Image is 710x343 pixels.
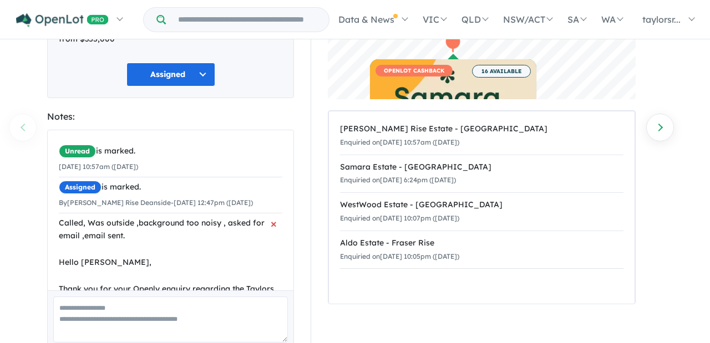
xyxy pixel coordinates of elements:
[340,192,623,231] a: WestWood Estate - [GEOGRAPHIC_DATA]Enquiried on[DATE] 10:07pm ([DATE])
[59,145,96,158] span: Unread
[340,231,623,269] a: Aldo Estate - Fraser RiseEnquiried on[DATE] 10:05pm ([DATE])
[340,252,459,260] small: Enquiried on [DATE] 10:05pm ([DATE])
[340,155,623,193] a: Samara Estate - [GEOGRAPHIC_DATA]Enquiried on[DATE] 6:24pm ([DATE])
[59,181,102,194] span: Assigned
[340,214,459,222] small: Enquiried on [DATE] 10:07pm ([DATE])
[340,117,623,155] a: [PERSON_NAME] Rise Estate - [GEOGRAPHIC_DATA]Enquiried on[DATE] 10:57am ([DATE])
[340,198,623,212] div: WestWood Estate - [GEOGRAPHIC_DATA]
[47,109,294,124] div: Notes:
[126,63,215,86] button: Assigned
[340,237,623,250] div: Aldo Estate - Fraser Rise
[340,176,456,184] small: Enquiried on [DATE] 6:24pm ([DATE])
[59,145,282,158] div: is marked.
[59,162,138,171] small: [DATE] 10:57am ([DATE])
[16,13,109,27] img: Openlot PRO Logo White
[445,33,461,54] div: Map marker
[340,161,623,174] div: Samara Estate - [GEOGRAPHIC_DATA]
[59,181,282,194] div: is marked.
[340,122,623,136] div: [PERSON_NAME] Rise Estate - [GEOGRAPHIC_DATA]
[472,65,531,78] span: 16 AVAILABLE
[168,8,327,32] input: Try estate name, suburb, builder or developer
[59,198,253,207] small: By [PERSON_NAME] Rise Deanside - [DATE] 12:47pm ([DATE])
[642,14,681,25] span: taylorsr...
[376,65,453,76] span: OPENLOT CASHBACK
[340,138,459,146] small: Enquiried on [DATE] 10:57am ([DATE])
[370,59,536,142] a: OPENLOT CASHBACK 16 AVAILABLE
[271,213,277,234] span: ×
